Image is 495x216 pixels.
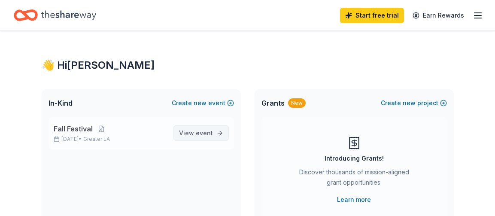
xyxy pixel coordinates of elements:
[261,98,285,108] span: Grants
[381,98,447,108] button: Createnewproject
[49,98,73,108] span: In-Kind
[407,8,469,23] a: Earn Rewards
[403,98,416,108] span: new
[54,124,93,134] span: Fall Festival
[296,167,413,191] div: Discover thousands of mission-aligned grant opportunities.
[337,195,371,205] a: Learn more
[179,128,213,138] span: View
[340,8,404,23] a: Start free trial
[14,5,96,25] a: Home
[42,58,454,72] div: 👋 Hi [PERSON_NAME]
[196,129,213,137] span: event
[325,153,384,164] div: Introducing Grants!
[83,136,110,143] span: Greater LA
[194,98,207,108] span: new
[173,125,229,141] a: View event
[172,98,234,108] button: Createnewevent
[288,98,306,108] div: New
[54,136,167,143] p: [DATE] •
